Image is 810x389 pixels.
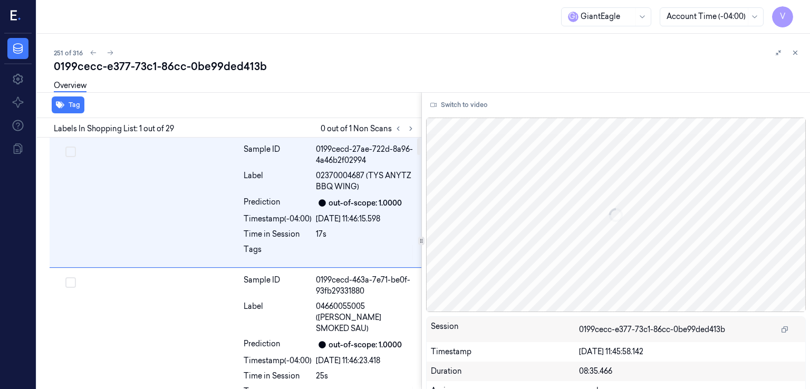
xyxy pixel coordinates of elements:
[65,277,76,288] button: Select row
[54,123,174,134] span: Labels In Shopping List: 1 out of 29
[316,144,415,166] div: 0199cecd-27ae-722d-8a96-4a46b2f02994
[316,301,415,334] span: 04660055005 ([PERSON_NAME] SMOKED SAU)
[244,170,312,192] div: Label
[579,324,725,335] span: 0199cecc-e377-73c1-86cc-0be99ded413b
[244,301,312,334] div: Label
[52,96,84,113] button: Tag
[431,321,579,338] div: Session
[54,48,83,57] span: 251 of 316
[244,213,312,225] div: Timestamp (-04:00)
[579,346,802,357] div: [DATE] 11:45:58.142
[244,244,312,261] div: Tags
[316,213,415,225] div: [DATE] 11:46:15.598
[579,366,802,377] div: 08:35.466
[54,59,802,74] div: 0199cecc-e377-73c1-86cc-0be99ded413b
[329,339,402,351] div: out-of-scope: 1.0000
[244,338,312,351] div: Prediction
[316,355,415,366] div: [DATE] 11:46:23.418
[244,355,312,366] div: Timestamp (-04:00)
[316,229,415,240] div: 17s
[772,6,793,27] button: V
[316,275,415,297] div: 0199cecd-463a-7e71-be0f-93fb29331880
[568,12,578,22] span: G i
[321,122,417,135] span: 0 out of 1 Non Scans
[431,366,579,377] div: Duration
[65,147,76,157] button: Select row
[426,96,492,113] button: Switch to video
[54,80,86,92] a: Overview
[316,371,415,382] div: 25s
[316,170,415,192] span: 02370004687 (TYS ANYTZ BBQ WING)
[244,275,312,297] div: Sample ID
[329,198,402,209] div: out-of-scope: 1.0000
[244,144,312,166] div: Sample ID
[244,371,312,382] div: Time in Session
[244,229,312,240] div: Time in Session
[244,197,312,209] div: Prediction
[431,346,579,357] div: Timestamp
